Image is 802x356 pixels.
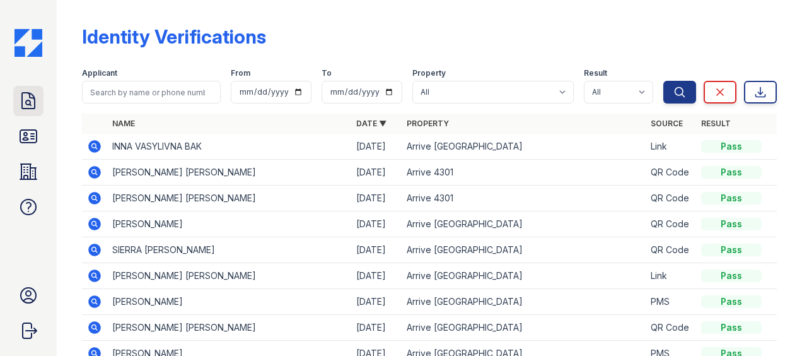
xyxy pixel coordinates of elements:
[701,295,762,308] div: Pass
[82,81,221,104] input: Search by name or phone number
[701,218,762,230] div: Pass
[231,68,250,78] label: From
[584,68,607,78] label: Result
[701,321,762,334] div: Pass
[646,160,696,186] td: QR Code
[651,119,683,128] a: Source
[412,68,446,78] label: Property
[15,29,42,57] img: CE_Icon_Blue-c292c112584629df590d857e76928e9f676e5b41ef8f769ba2f05ee15b207248.png
[402,237,646,263] td: Arrive [GEOGRAPHIC_DATA]
[402,315,646,341] td: Arrive [GEOGRAPHIC_DATA]
[107,186,351,211] td: [PERSON_NAME] [PERSON_NAME]
[646,186,696,211] td: QR Code
[107,211,351,237] td: [PERSON_NAME]
[646,237,696,263] td: QR Code
[351,315,402,341] td: [DATE]
[701,270,762,282] div: Pass
[407,119,449,128] a: Property
[107,237,351,263] td: SIERRA [PERSON_NAME]
[701,140,762,153] div: Pass
[351,160,402,186] td: [DATE]
[356,119,386,128] a: Date ▼
[322,68,332,78] label: To
[82,25,266,48] div: Identity Verifications
[351,211,402,237] td: [DATE]
[351,263,402,289] td: [DATE]
[351,289,402,315] td: [DATE]
[701,244,762,256] div: Pass
[351,186,402,211] td: [DATE]
[646,263,696,289] td: Link
[82,68,117,78] label: Applicant
[107,315,351,341] td: [PERSON_NAME] [PERSON_NAME]
[107,263,351,289] td: [PERSON_NAME] [PERSON_NAME]
[701,192,762,205] div: Pass
[402,160,646,186] td: Arrive 4301
[351,134,402,160] td: [DATE]
[402,211,646,237] td: Arrive [GEOGRAPHIC_DATA]
[701,166,762,179] div: Pass
[402,263,646,289] td: Arrive [GEOGRAPHIC_DATA]
[107,160,351,186] td: [PERSON_NAME] [PERSON_NAME]
[402,289,646,315] td: Arrive [GEOGRAPHIC_DATA]
[701,119,731,128] a: Result
[402,186,646,211] td: Arrive 4301
[402,134,646,160] td: Arrive [GEOGRAPHIC_DATA]
[646,289,696,315] td: PMS
[107,134,351,160] td: INNA VASYLIVNA BAK
[646,315,696,341] td: QR Code
[646,211,696,237] td: QR Code
[351,237,402,263] td: [DATE]
[107,289,351,315] td: [PERSON_NAME]
[646,134,696,160] td: Link
[112,119,135,128] a: Name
